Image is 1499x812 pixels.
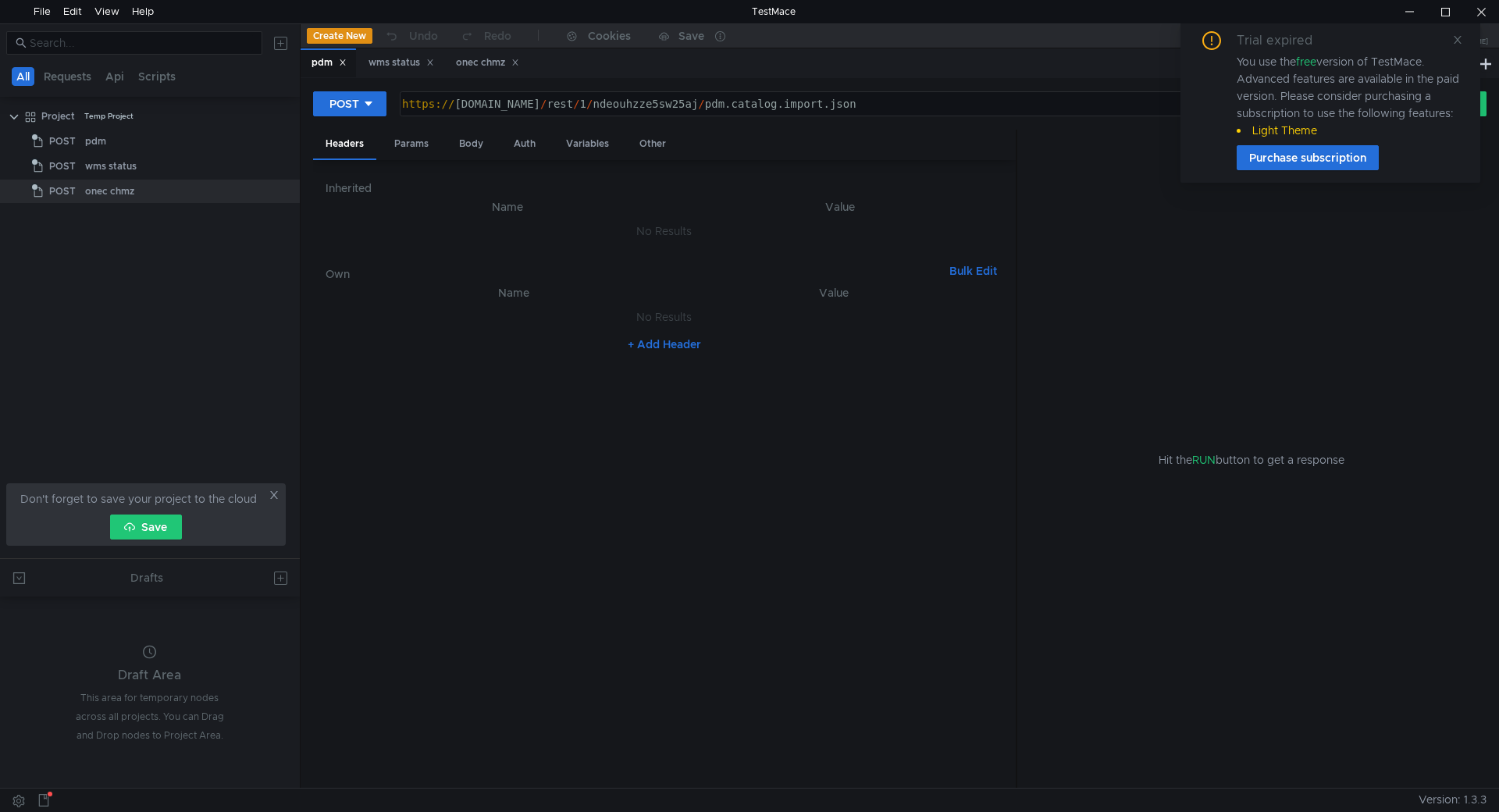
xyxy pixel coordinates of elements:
[676,283,991,302] th: Value
[338,198,677,216] th: Name
[134,67,180,86] button: Scripts
[1159,451,1344,468] span: Hit the button to get a response
[627,130,678,158] div: Other
[456,55,519,71] div: onec chmz
[85,130,106,153] div: pdm
[1237,122,1462,139] li: Light Theme
[588,27,631,45] div: Cookies
[1296,55,1316,69] span: free
[636,310,692,324] nz-embed-empty: No Results
[307,28,372,44] button: Create New
[554,130,621,158] div: Variables
[130,568,163,587] div: Drafts
[110,515,182,540] button: Save
[312,55,347,71] div: pdm
[313,130,376,160] div: Headers
[49,130,76,153] span: POST
[621,335,707,354] button: + Add Header
[409,27,438,45] div: Undo
[372,24,449,48] button: Undo
[326,265,943,283] h6: Own
[484,27,511,45] div: Redo
[1419,789,1487,811] span: Version: 1.3.3
[1169,23,1277,48] button: No Environment
[369,55,434,71] div: wms status
[326,179,1003,198] h6: Inherited
[351,283,676,302] th: Name
[449,24,522,48] button: Redo
[39,67,96,86] button: Requests
[30,34,253,52] input: Search...
[943,262,1003,280] button: Bulk Edit
[20,490,257,508] span: Don't forget to save your project to the cloud
[1192,453,1216,467] span: RUN
[447,130,496,158] div: Body
[41,105,75,128] div: Project
[677,198,1003,216] th: Value
[313,91,386,116] button: POST
[49,155,76,178] span: POST
[501,130,548,158] div: Auth
[85,155,137,178] div: wms status
[1237,53,1462,139] div: You use the version of TestMace. Advanced features are available in the paid version. Please cons...
[329,95,359,112] div: POST
[678,30,704,41] div: Save
[636,224,692,238] nz-embed-empty: No Results
[84,105,134,128] div: Temp Project
[85,180,134,203] div: onec chmz
[1237,145,1379,170] button: Purchase subscription
[12,67,34,86] button: All
[1237,31,1331,50] div: Trial expired
[101,67,129,86] button: Api
[382,130,441,158] div: Params
[49,180,76,203] span: POST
